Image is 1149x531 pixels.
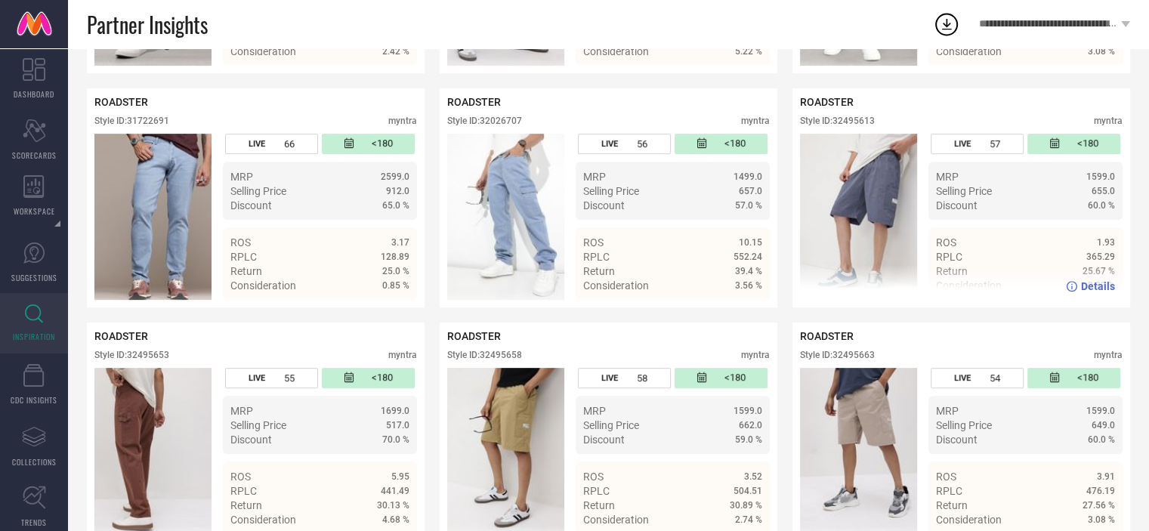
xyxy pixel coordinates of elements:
span: LIVE [601,373,618,383]
span: MRP [230,171,253,183]
span: TRENDS [21,517,47,528]
span: 27.56 % [1083,500,1115,511]
span: SUGGESTIONS [11,272,57,283]
a: Details [713,307,762,319]
a: Details [713,73,762,85]
div: Style ID: 32495613 [800,116,875,126]
span: Consideration [583,279,649,292]
span: 657.0 [739,186,762,196]
span: Details [375,73,409,85]
span: Consideration [230,45,296,57]
span: Return [230,265,262,277]
span: 4.68 % [382,514,409,525]
div: Number of days since the style was first listed on the platform [675,134,768,154]
span: 1.93 [1097,237,1115,248]
span: ROADSTER [94,96,148,108]
span: MRP [936,171,959,183]
span: Selling Price [936,185,992,197]
span: Return [230,499,262,511]
span: 2599.0 [381,171,409,182]
span: RPLC [230,485,257,497]
a: Details [1066,280,1115,292]
span: 3.91 [1097,471,1115,482]
span: Details [728,307,762,319]
span: RPLC [936,485,962,497]
span: 1599.0 [734,406,762,416]
span: Selling Price [230,419,286,431]
span: Consideration [583,45,649,57]
span: 441.49 [381,486,409,496]
span: 3.08 % [1088,46,1115,57]
span: RPLC [230,251,257,263]
span: 662.0 [739,420,762,431]
span: 60.0 % [1088,434,1115,445]
span: <180 [1077,372,1098,384]
div: myntra [1094,116,1123,126]
span: Discount [230,199,272,211]
div: Open download list [933,11,960,38]
a: Details [1066,73,1115,85]
div: Style ID: 32026707 [447,116,522,126]
span: Consideration [230,514,296,526]
div: Click to view image [800,134,917,300]
span: Discount [936,434,978,446]
span: 55 [284,372,295,384]
span: RPLC [583,485,610,497]
span: 10.15 [739,237,762,248]
span: 70.0 % [382,434,409,445]
span: LIVE [954,139,971,149]
span: LIVE [249,373,265,383]
span: 3.08 % [1088,514,1115,525]
span: <180 [724,372,746,384]
span: Return [583,265,615,277]
span: Partner Insights [87,9,208,40]
div: myntra [741,350,770,360]
a: Details [360,307,409,319]
span: SCORECARDS [12,150,57,161]
span: ROADSTER [800,330,854,342]
span: 1699.0 [381,406,409,416]
img: Style preview image [800,134,917,300]
span: MRP [936,405,959,417]
span: Consideration [936,514,1002,526]
span: INSPIRATION [13,331,55,342]
span: 30.89 % [730,500,762,511]
span: 912.0 [386,186,409,196]
span: 649.0 [1092,420,1115,431]
span: <180 [372,372,393,384]
div: Number of days since the style was first listed on the platform [1027,368,1120,388]
span: Return [583,499,615,511]
a: Details [360,73,409,85]
span: 2.74 % [735,514,762,525]
div: Number of days the style has been live on the platform [225,134,318,154]
span: 30.13 % [377,500,409,511]
span: 54 [990,372,1000,384]
div: Style ID: 32495658 [447,350,522,360]
span: <180 [1077,137,1098,150]
div: Number of days since the style was first listed on the platform [1027,134,1120,154]
span: COLLECTIONS [12,456,57,468]
span: ROS [936,236,956,249]
span: RPLC [583,251,610,263]
span: MRP [583,405,606,417]
span: ROS [230,471,251,483]
img: Style preview image [94,134,212,300]
span: Consideration [583,514,649,526]
span: 39.4 % [735,266,762,276]
span: 56 [637,138,647,150]
div: Number of days since the style was first listed on the platform [322,134,415,154]
span: 0.85 % [382,280,409,291]
span: CDC INSIGHTS [11,394,57,406]
div: myntra [741,116,770,126]
span: MRP [583,171,606,183]
span: ROADSTER [447,330,501,342]
div: myntra [1094,350,1123,360]
div: Click to view image [447,134,564,300]
span: Details [375,307,409,319]
span: ROS [230,236,251,249]
span: Discount [583,199,625,211]
span: 655.0 [1092,186,1115,196]
span: 128.89 [381,252,409,262]
div: Click to view image [94,134,212,300]
div: Number of days the style has been live on the platform [225,368,318,388]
